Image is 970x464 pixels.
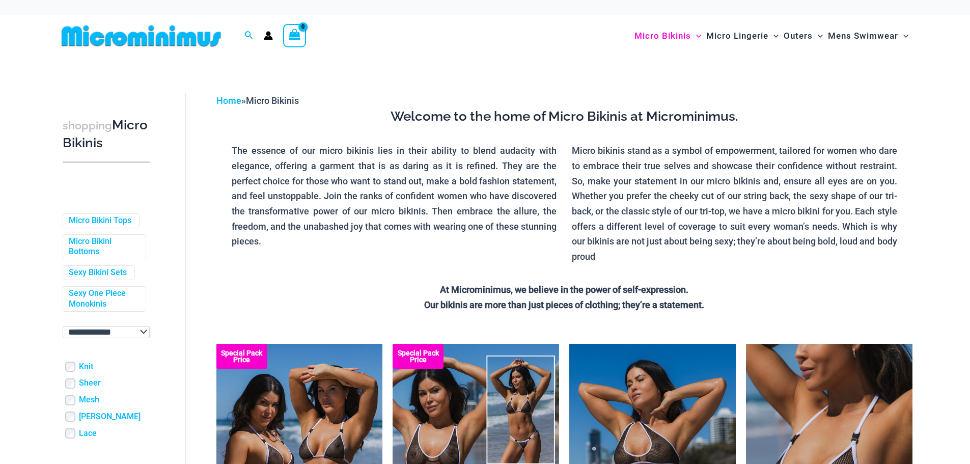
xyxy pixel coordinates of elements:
[781,20,825,51] a: OutersMenu ToggleMenu Toggle
[630,19,913,53] nav: Site Navigation
[393,350,444,363] b: Special Pack Price
[69,288,138,310] a: Sexy One Piece Monokinis
[264,31,273,40] a: Account icon link
[813,23,823,49] span: Menu Toggle
[79,362,93,372] a: Knit
[69,236,138,258] a: Micro Bikini Bottoms
[63,117,150,152] h3: Micro Bikinis
[704,20,781,51] a: Micro LingerieMenu ToggleMenu Toggle
[232,143,557,249] p: The essence of our micro bikinis lies in their ability to blend audacity with elegance, offering ...
[63,119,112,132] span: shopping
[216,350,267,363] b: Special Pack Price
[63,326,150,338] select: wpc-taxonomy-pa_color-745982
[691,23,701,49] span: Menu Toggle
[634,23,691,49] span: Micro Bikinis
[216,95,241,106] a: Home
[246,95,299,106] span: Micro Bikinis
[244,30,254,42] a: Search icon link
[632,20,704,51] a: Micro BikinisMenu ToggleMenu Toggle
[58,24,225,47] img: MM SHOP LOGO FLAT
[79,412,141,422] a: [PERSON_NAME]
[79,378,101,389] a: Sheer
[768,23,779,49] span: Menu Toggle
[828,23,898,49] span: Mens Swimwear
[572,143,897,264] p: Micro bikinis stand as a symbol of empowerment, tailored for women who dare to embrace their true...
[69,267,127,278] a: Sexy Bikini Sets
[898,23,908,49] span: Menu Toggle
[424,299,704,310] strong: Our bikinis are more than just pieces of clothing; they’re a statement.
[706,23,768,49] span: Micro Lingerie
[440,284,688,295] strong: At Microminimus, we believe in the power of self-expression.
[283,24,307,47] a: View Shopping Cart, empty
[216,95,299,106] span: »
[69,215,131,226] a: Micro Bikini Tops
[79,428,97,439] a: Lace
[79,395,99,405] a: Mesh
[784,23,813,49] span: Outers
[224,108,905,125] h3: Welcome to the home of Micro Bikinis at Microminimus.
[825,20,911,51] a: Mens SwimwearMenu ToggleMenu Toggle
